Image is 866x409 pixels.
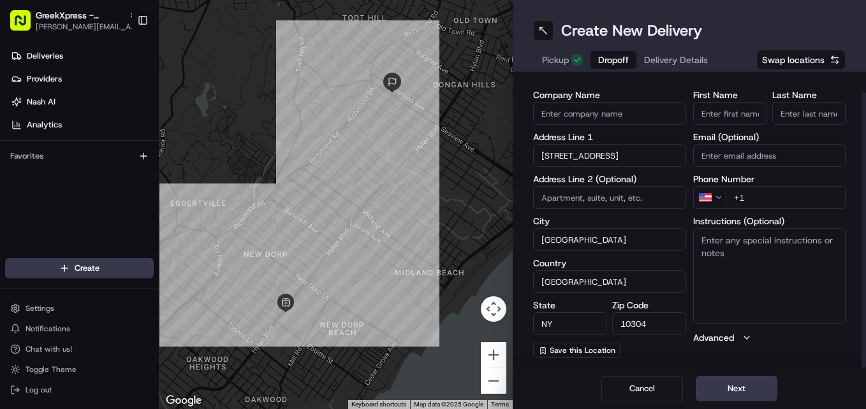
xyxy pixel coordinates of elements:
[13,51,232,71] p: Welcome 👋
[481,296,506,322] button: Map camera controls
[481,368,506,394] button: Zoom out
[533,102,686,125] input: Enter company name
[598,54,629,66] span: Dropoff
[533,90,686,99] label: Company Name
[40,197,93,208] span: Regen Pajulas
[693,144,846,167] input: Enter email address
[612,301,686,310] label: Zip Code
[612,312,686,335] input: Enter zip code
[26,344,72,354] span: Chat with us!
[36,22,138,32] button: [PERSON_NAME][EMAIL_ADDRESS][DOMAIN_NAME]
[5,299,154,317] button: Settings
[217,126,232,141] button: Start new chat
[5,92,159,112] a: Nash AI
[26,324,70,334] span: Notifications
[533,144,686,167] input: Enter address
[13,185,33,206] img: Regen Pajulas
[75,262,99,274] span: Create
[414,401,483,408] span: Map data ©2025 Google
[5,381,154,399] button: Log out
[693,90,767,99] label: First Name
[644,54,708,66] span: Delivery Details
[533,133,686,141] label: Address Line 1
[13,122,36,145] img: 1736555255976-a54dd68f-1ca7-489b-9aae-adbdc363a1c4
[103,245,210,268] a: 💻API Documentation
[5,258,154,278] button: Create
[26,250,98,263] span: Knowledge Base
[693,175,846,183] label: Phone Number
[693,331,734,344] label: Advanced
[533,270,686,293] input: Enter country
[33,82,210,96] input: Clear
[108,252,118,262] div: 💻
[533,175,686,183] label: Address Line 2 (Optional)
[693,133,846,141] label: Email (Optional)
[533,228,686,251] input: Enter city
[550,345,615,355] span: Save this Location
[198,163,232,178] button: See all
[533,301,607,310] label: State
[772,90,846,99] label: Last Name
[5,5,132,36] button: GreekXpress - [GEOGRAPHIC_DATA][PERSON_NAME][EMAIL_ADDRESS][DOMAIN_NAME]
[5,146,154,166] div: Favorites
[26,303,54,313] span: Settings
[351,400,406,409] button: Keyboard shortcuts
[163,392,205,409] a: Open this area in Google Maps (opens a new window)
[533,217,686,226] label: City
[533,343,621,358] button: Save this Location
[5,320,154,338] button: Notifications
[491,401,509,408] a: Terms (opens in new tab)
[5,46,159,66] a: Deliveries
[27,119,62,131] span: Analytics
[127,282,154,291] span: Pylon
[772,102,846,125] input: Enter last name
[13,13,38,38] img: Nash
[26,198,36,208] img: 1736555255976-a54dd68f-1ca7-489b-9aae-adbdc363a1c4
[43,134,161,145] div: We're available if you need us!
[13,166,85,176] div: Past conversations
[533,259,686,268] label: Country
[90,281,154,291] a: Powered byPylon
[36,9,124,22] button: GreekXpress - [GEOGRAPHIC_DATA]
[726,186,846,209] input: Enter phone number
[693,102,767,125] input: Enter first name
[542,54,569,66] span: Pickup
[43,122,209,134] div: Start new chat
[693,331,846,344] button: Advanced
[27,50,63,62] span: Deliveries
[696,376,777,401] button: Next
[5,115,159,135] a: Analytics
[561,20,702,41] h1: Create New Delivery
[103,197,129,208] span: [DATE]
[533,186,686,209] input: Apartment, suite, unit, etc.
[762,54,825,66] span: Swap locations
[8,245,103,268] a: 📗Knowledge Base
[601,376,683,401] button: Cancel
[693,217,846,226] label: Instructions (Optional)
[26,385,52,395] span: Log out
[5,361,154,378] button: Toggle Theme
[481,342,506,368] button: Zoom in
[756,50,846,70] button: Swap locations
[121,250,205,263] span: API Documentation
[27,73,62,85] span: Providers
[26,364,77,375] span: Toggle Theme
[5,69,159,89] a: Providers
[533,312,607,335] input: Enter state
[13,252,23,262] div: 📗
[27,96,55,108] span: Nash AI
[96,197,100,208] span: •
[5,340,154,358] button: Chat with us!
[163,392,205,409] img: Google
